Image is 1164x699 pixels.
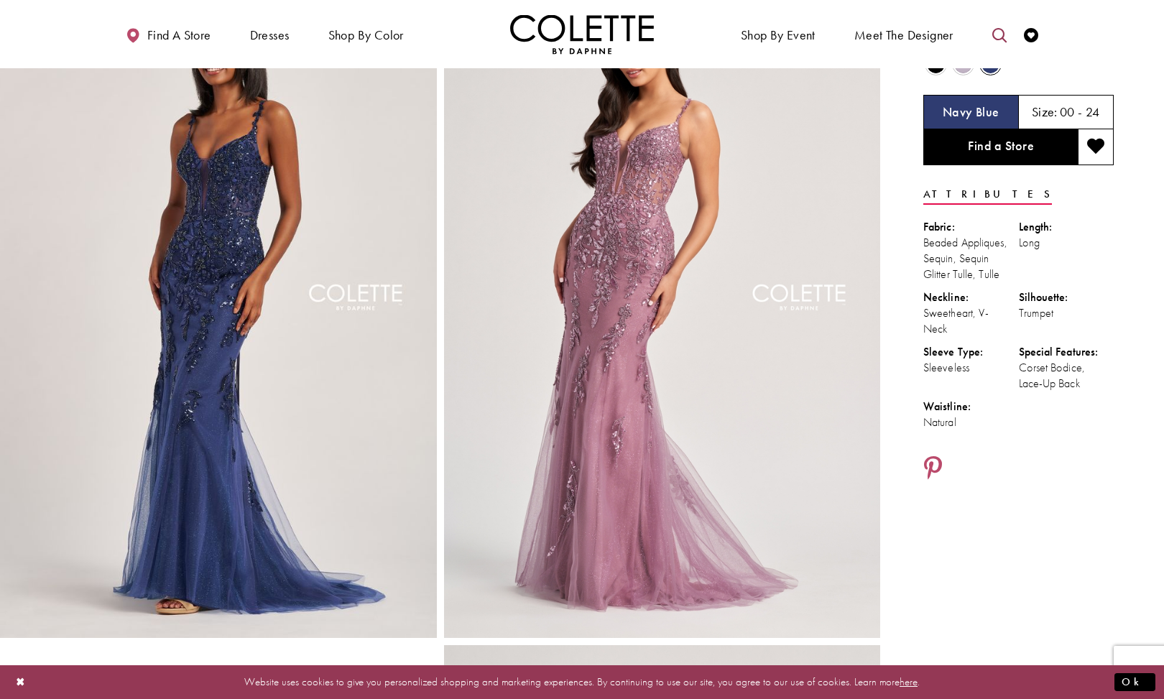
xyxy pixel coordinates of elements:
div: Sweetheart, V-Neck [923,305,1019,337]
span: Shop by color [325,14,407,54]
div: Sleeveless [923,360,1019,376]
div: Waistline: [923,399,1019,415]
div: Sleeve Type: [923,344,1019,360]
a: Find a store [122,14,214,54]
a: here [900,675,918,689]
button: Close Dialog [9,670,33,695]
a: Check Wishlist [1020,14,1042,54]
span: Find a store [147,28,211,42]
div: Trumpet [1019,305,1114,321]
div: Special Features: [1019,344,1114,360]
span: Shop By Event [741,28,816,42]
a: Find a Store [923,129,1078,165]
p: Website uses cookies to give you personalized shopping and marketing experiences. By continuing t... [103,672,1061,692]
div: Silhouette: [1019,290,1114,305]
span: Shop by color [328,28,404,42]
a: Attributes [923,184,1052,205]
button: Submit Dialog [1114,673,1155,691]
a: Toggle search [989,14,1010,54]
span: Dresses [250,28,290,42]
button: Add to wishlist [1078,129,1114,165]
h5: 00 - 24 [1060,105,1100,119]
a: Meet the designer [851,14,957,54]
a: Share using Pinterest - Opens in new tab [923,455,943,483]
span: Shop By Event [737,14,819,54]
div: Length: [1019,219,1114,235]
span: Size: [1032,103,1058,120]
a: Visit Home Page [510,14,654,54]
div: Fabric: [923,219,1019,235]
div: Neckline: [923,290,1019,305]
div: Beaded Appliques, Sequin, Sequin Glitter Tulle, Tulle [923,235,1019,282]
div: Corset Bodice, Lace-Up Back [1019,360,1114,392]
span: Dresses [246,14,293,54]
h5: Chosen color [943,105,999,119]
span: Meet the designer [854,28,953,42]
div: Long [1019,235,1114,251]
img: Colette by Daphne [510,14,654,54]
div: Natural [923,415,1019,430]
